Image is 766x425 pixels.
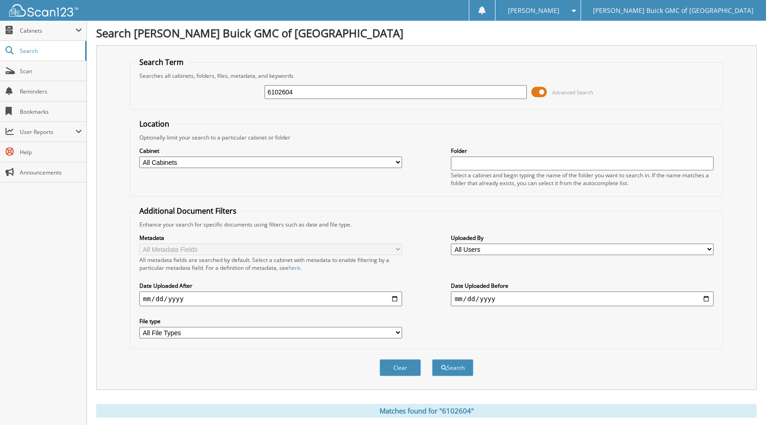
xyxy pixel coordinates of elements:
[139,256,402,272] div: All metadata fields are searched by default. Select a cabinet with metadata to enable filtering b...
[20,87,82,95] span: Reminders
[20,27,75,35] span: Cabinets
[96,25,757,41] h1: Search [PERSON_NAME] Buick GMC of [GEOGRAPHIC_DATA]
[432,359,473,376] button: Search
[593,8,754,13] span: [PERSON_NAME] Buick GMC of [GEOGRAPHIC_DATA]
[20,67,82,75] span: Scan
[552,89,593,96] span: Advanced Search
[135,119,174,129] legend: Location
[139,317,402,325] label: File type
[135,221,718,228] div: Enhance your search for specific documents using filters such as date and file type.
[451,171,714,187] div: Select a cabinet and begin typing the name of the folder you want to search in. If the name match...
[20,148,82,156] span: Help
[20,169,82,176] span: Announcements
[135,72,718,80] div: Searches all cabinets, folders, files, metadata, and keywords
[451,291,714,306] input: end
[139,291,402,306] input: start
[135,134,718,141] div: Optionally limit your search to a particular cabinet or folder
[20,47,81,55] span: Search
[20,108,82,116] span: Bookmarks
[288,264,300,272] a: here
[139,147,402,155] label: Cabinet
[451,234,714,242] label: Uploaded By
[139,282,402,290] label: Date Uploaded After
[139,234,402,242] label: Metadata
[9,4,78,17] img: scan123-logo-white.svg
[135,57,188,67] legend: Search Term
[380,359,421,376] button: Clear
[508,8,559,13] span: [PERSON_NAME]
[135,206,241,216] legend: Additional Document Filters
[451,147,714,155] label: Folder
[20,128,75,136] span: User Reports
[451,282,714,290] label: Date Uploaded Before
[96,404,757,418] div: Matches found for "6102604"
